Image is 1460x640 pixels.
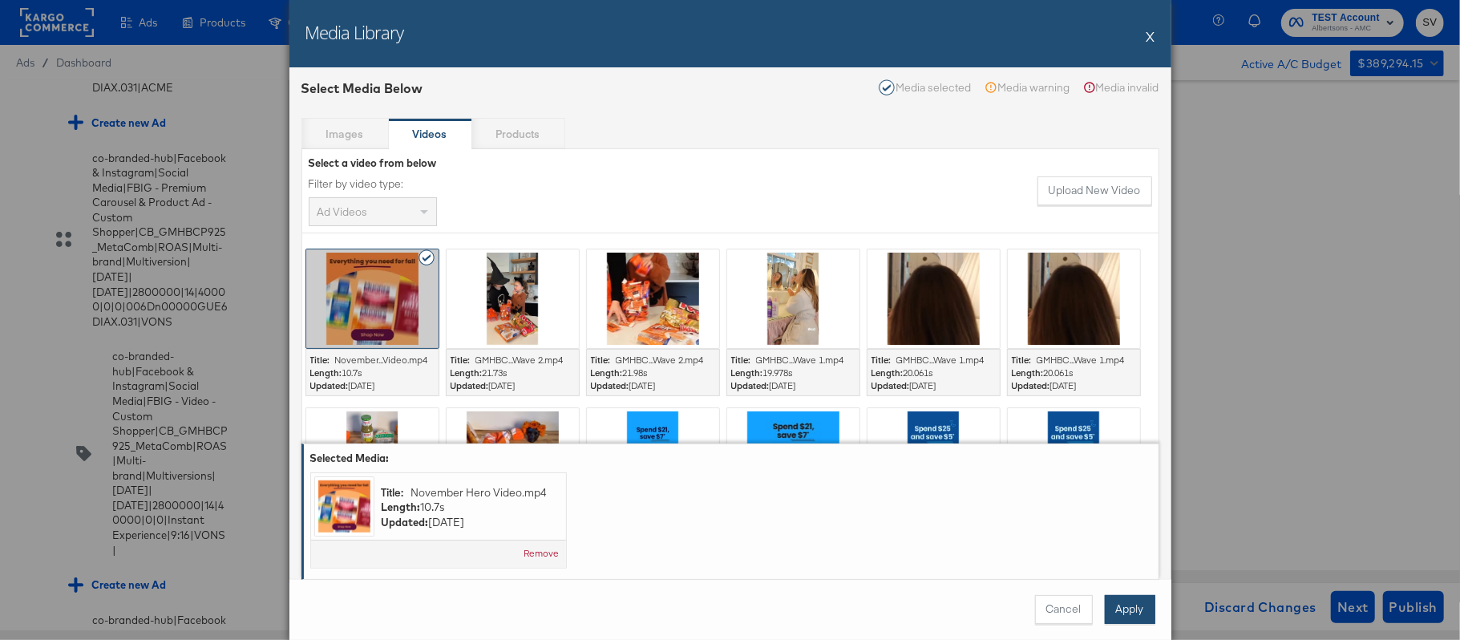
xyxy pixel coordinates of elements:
[591,379,629,391] strong: Updated:
[872,379,996,392] div: [DATE]
[591,367,715,379] div: 21.98 s
[305,20,404,44] h2: Media Library
[301,79,423,98] div: Select Media Below
[451,367,575,379] div: 21.73 s
[475,354,575,367] div: GMHBC...Wave 2.mp4
[1147,20,1155,52] button: X
[451,379,575,392] div: [DATE]
[879,79,972,95] div: Media selected
[310,354,330,366] strong: Title:
[310,367,435,379] div: 10.7 s
[1083,79,1159,95] div: Media invalid
[382,500,421,513] strong: Length:
[591,354,611,366] strong: Title:
[451,379,489,391] strong: Updated:
[451,367,483,379] strong: Length:
[310,379,349,391] strong: Updated:
[429,516,465,529] span: [DATE]
[872,379,910,391] strong: Updated:
[413,127,447,142] strong: Videos
[310,451,392,466] div: Selected Media:
[591,367,623,379] strong: Length:
[985,79,1070,95] div: Media warning
[1105,595,1155,624] button: Apply
[382,485,404,500] strong: Title:
[309,176,437,192] label: Filter by video type:
[451,354,471,366] strong: Title:
[1037,354,1136,367] div: GMHBC...Wave 1.mp4
[591,379,715,392] div: [DATE]
[309,156,437,171] div: Select a video from below
[1012,367,1136,379] div: 20.061 s
[731,367,763,379] strong: Length:
[524,547,560,560] button: Remove
[1012,379,1136,392] div: [DATE]
[310,379,435,392] div: [DATE]
[335,354,435,367] div: November...Video.mp4
[731,367,855,379] div: 19.978 s
[872,354,892,366] strong: Title:
[872,367,904,379] strong: Length:
[731,379,770,391] strong: Updated:
[1012,354,1032,366] strong: Title:
[756,354,855,367] div: GMHBC...Wave 1.mp4
[382,516,429,529] strong: Updated:
[616,354,715,367] div: GMHBC...Wave 2.mp4
[731,379,855,392] div: [DATE]
[1012,367,1044,379] strong: Length:
[731,354,751,366] strong: Title:
[1012,379,1050,391] strong: Updated:
[896,354,996,367] div: GMHBC...Wave 1.mp4
[410,485,557,500] div: November Hero Video.mp4
[421,500,445,513] span: 10.7 s
[872,367,996,379] div: 20.061 s
[310,367,342,379] strong: Length:
[1037,176,1152,205] button: Upload New Video
[1035,595,1093,624] button: Cancel
[317,205,368,219] span: Ad Videos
